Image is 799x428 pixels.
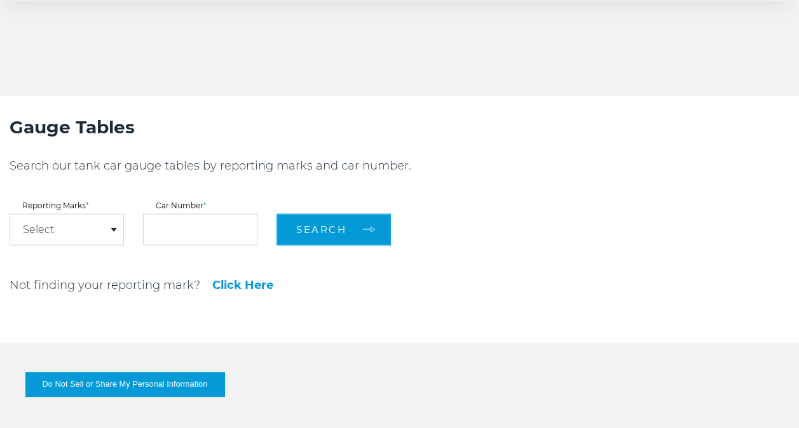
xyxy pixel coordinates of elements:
a: Click Here [212,279,273,290]
label: Reporting Marks [10,201,124,209]
h2: Gauge Tables [10,114,591,138]
button: Do Not Sell or Share My Personal Information [25,372,224,396]
p: Not finding your reporting mark? [10,277,200,292]
span: Search [296,223,346,235]
label: Car Number [143,201,257,209]
button: Search arrow arrow [277,213,391,245]
a: Select [23,224,54,234]
p: Search our tank car gauge tables by reporting marks and car number. [10,157,591,173]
